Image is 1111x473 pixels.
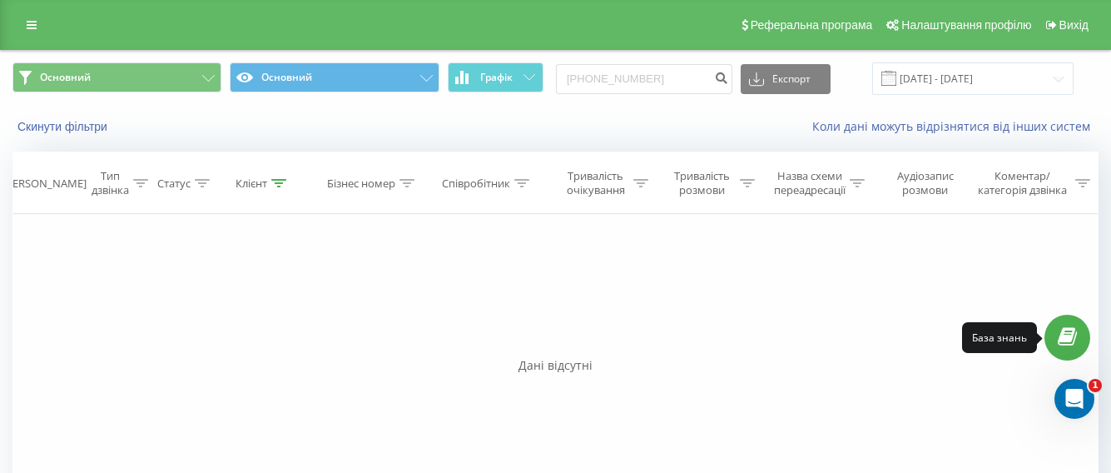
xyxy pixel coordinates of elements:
[884,169,966,197] div: Аудіозапис розмови
[12,357,1099,374] div: Дані відсутні
[1089,379,1102,392] span: 1
[92,169,129,197] div: Тип дзвінка
[12,62,221,92] button: Основний
[236,177,267,191] div: Клієнт
[1054,379,1094,419] iframe: Intercom live chat
[12,119,116,134] button: Скинути фільтри
[556,64,732,94] input: Пошук за номером
[812,118,1099,134] a: Коли дані можуть відрізнятися вiд інших систем
[974,169,1071,197] div: Коментар/категорія дзвінка
[751,18,873,32] span: Реферальна програма
[40,71,91,84] span: Основний
[741,64,831,94] button: Експорт
[562,169,629,197] div: Тривалість очікування
[667,169,735,197] div: Тривалість розмови
[327,177,395,191] div: Бізнес номер
[1059,18,1089,32] span: Вихід
[230,62,439,92] button: Основний
[774,169,846,197] div: Назва схеми переадресації
[2,177,87,191] div: [PERSON_NAME]
[442,177,510,191] div: Співробітник
[448,62,543,92] button: Графік
[972,331,1027,345] div: База знань
[480,72,513,83] span: Графік
[157,177,191,191] div: Статус
[901,18,1031,32] span: Налаштування профілю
